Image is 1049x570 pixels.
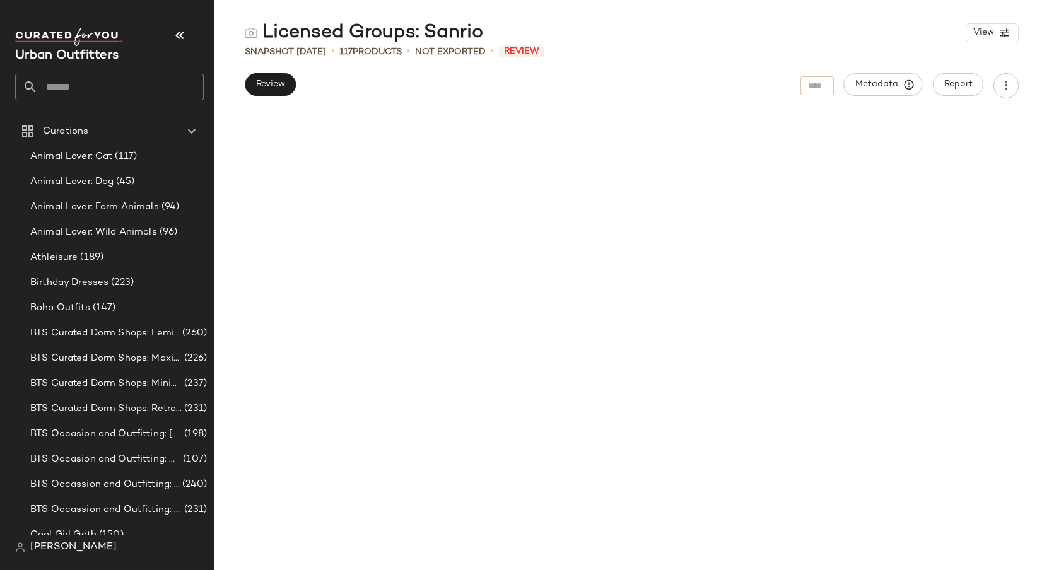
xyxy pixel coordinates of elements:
span: (107) [180,452,207,467]
span: (117) [112,149,137,164]
span: BTS Curated Dorm Shops: Minimalist [30,376,182,391]
span: (223) [108,276,134,290]
span: • [491,44,494,59]
span: 117 [339,47,353,57]
span: Snapshot [DATE] [245,45,326,59]
span: (45) [114,175,134,189]
span: (240) [180,477,207,492]
span: (189) [78,250,103,265]
span: (150) [97,528,124,542]
span: Animal Lover: Farm Animals [30,200,159,214]
span: (94) [159,200,180,214]
span: Metadata [855,79,912,90]
span: BTS Occassion and Outfitting: Campus Lounge [30,477,180,492]
span: (147) [90,301,116,315]
span: View [973,28,994,38]
span: BTS Curated Dorm Shops: Retro+ Boho [30,402,182,416]
span: BTS Occasion and Outfitting: Homecoming Dresses [30,452,180,467]
span: [PERSON_NAME] [30,540,117,555]
img: cfy_white_logo.C9jOOHJF.svg [15,28,122,46]
span: Review [255,79,285,90]
span: BTS Curated Dorm Shops: Feminine [30,326,180,340]
img: svg%3e [15,542,25,552]
span: Review [499,45,544,57]
span: Animal Lover: Cat [30,149,112,164]
div: Products [339,45,402,59]
span: Animal Lover: Dog [30,175,114,189]
span: Animal Lover: Wild Animals [30,225,157,240]
span: Cool Girl Goth [30,528,97,542]
span: (226) [182,351,207,366]
span: (237) [182,376,207,391]
span: • [331,44,334,59]
span: • [407,44,410,59]
button: Review [245,73,296,96]
span: Report [944,79,973,90]
span: Curations [43,124,88,139]
span: BTS Occassion and Outfitting: First Day Fits [30,503,182,517]
span: Not Exported [415,45,486,59]
div: Licensed Groups: Sanrio [245,20,483,45]
span: (231) [182,402,207,416]
span: (96) [157,225,178,240]
button: Metadata [844,73,923,96]
span: BTS Occasion and Outfitting: [PERSON_NAME] to Party [30,427,182,441]
span: Current Company Name [15,49,119,62]
span: Birthday Dresses [30,276,108,290]
span: BTS Curated Dorm Shops: Maximalist [30,351,182,366]
span: (260) [180,326,207,340]
span: Athleisure [30,250,78,265]
span: (231) [182,503,207,517]
img: svg%3e [245,26,257,39]
button: Report [933,73,983,96]
span: (198) [182,427,207,441]
button: View [966,23,1019,42]
span: Boho Outfits [30,301,90,315]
